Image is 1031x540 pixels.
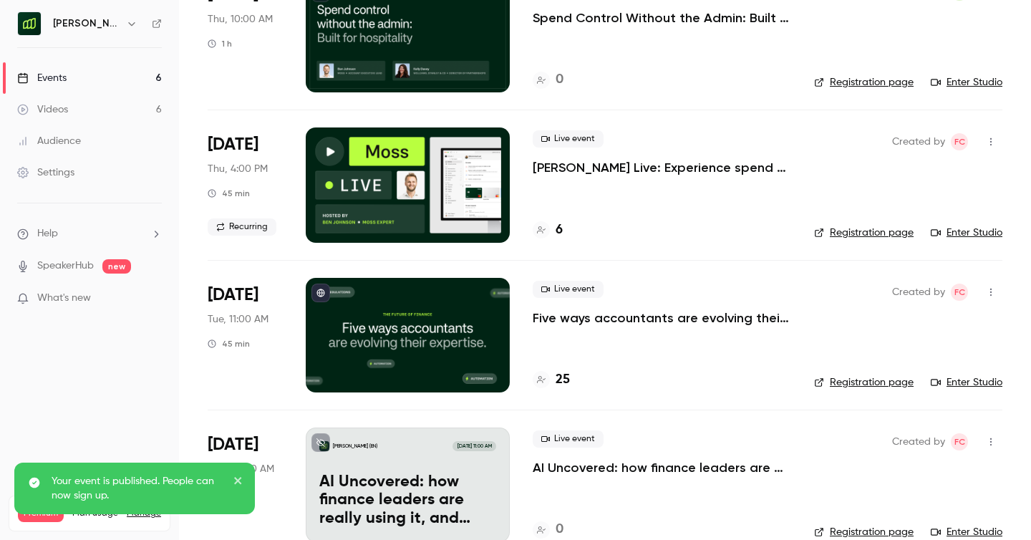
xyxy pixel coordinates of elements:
[892,433,945,450] span: Created by
[533,9,791,26] a: Spend Control Without the Admin: Built for Hospitality
[892,284,945,301] span: Created by
[37,226,58,241] span: Help
[208,38,232,49] div: 1 h
[931,226,1002,240] a: Enter Studio
[533,309,791,327] a: Five ways accountants are evolving their expertise, for the future of finance
[53,16,120,31] h6: [PERSON_NAME] (EN)
[208,127,283,242] div: Oct 2 Thu, 3:00 PM (Europe/London)
[145,292,162,305] iframe: Noticeable Trigger
[954,133,965,150] span: FC
[208,162,268,176] span: Thu, 4:00 PM
[931,375,1002,390] a: Enter Studio
[102,259,131,274] span: new
[208,312,268,327] span: Tue, 11:00 AM
[333,443,377,450] p: [PERSON_NAME] (EN)
[533,221,563,240] a: 6
[208,433,258,456] span: [DATE]
[892,133,945,150] span: Created by
[452,441,495,451] span: [DATE] 11:00 AM
[556,70,563,90] h4: 0
[37,259,94,274] a: SpeakerHub
[533,520,563,539] a: 0
[533,130,604,148] span: Live event
[208,12,273,26] span: Thu, 10:00 AM
[17,165,74,180] div: Settings
[951,133,968,150] span: Felicity Cator
[319,473,496,529] p: AI Uncovered: how finance leaders are really using it, and their next big bets
[931,525,1002,539] a: Enter Studio
[17,102,68,117] div: Videos
[533,459,791,476] a: AI Uncovered: how finance leaders are really using it, and their next big bets
[17,226,162,241] li: help-dropdown-opener
[814,226,914,240] a: Registration page
[533,70,563,90] a: 0
[18,12,41,35] img: Moss (EN)
[208,338,250,349] div: 45 min
[208,284,258,307] span: [DATE]
[931,75,1002,90] a: Enter Studio
[233,474,243,491] button: close
[556,370,570,390] h4: 25
[17,71,67,85] div: Events
[954,433,965,450] span: FC
[814,375,914,390] a: Registration page
[951,433,968,450] span: Felicity Cator
[951,284,968,301] span: Felicity Cator
[208,188,250,199] div: 45 min
[954,284,965,301] span: FC
[556,221,563,240] h4: 6
[556,520,563,539] h4: 0
[208,133,258,156] span: [DATE]
[17,134,81,148] div: Audience
[208,218,276,236] span: Recurring
[533,370,570,390] a: 25
[814,525,914,539] a: Registration page
[208,278,283,392] div: Oct 14 Tue, 11:00 AM (Europe/Berlin)
[37,291,91,306] span: What's new
[533,159,791,176] a: [PERSON_NAME] Live: Experience spend management automation with [PERSON_NAME]
[533,281,604,298] span: Live event
[533,430,604,448] span: Live event
[52,474,223,503] p: Your event is published. People can now sign up.
[814,75,914,90] a: Registration page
